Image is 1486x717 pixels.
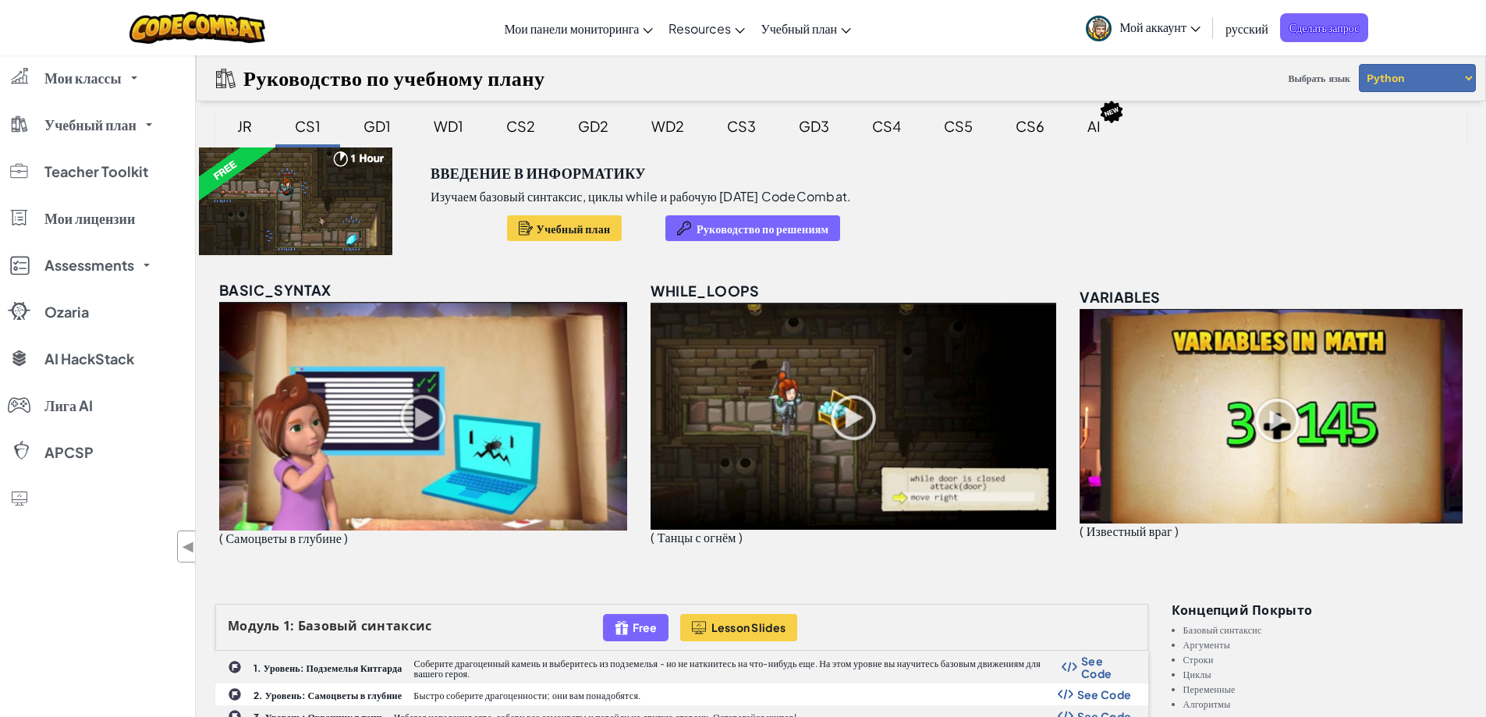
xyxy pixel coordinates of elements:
span: Самоцветы в глубине [225,530,342,546]
span: See Code [1081,655,1132,680]
img: Show Code Logo [1062,662,1077,673]
div: GD1 [348,108,406,144]
span: русский [1225,20,1268,37]
span: Мои лицензии [44,211,135,225]
span: ) [1175,523,1179,539]
button: Руководство по решениям [665,215,840,241]
li: Переменные [1183,684,1467,694]
span: Лига AI [44,399,93,413]
span: Ozaria [44,305,89,319]
span: ) [344,530,348,546]
div: WD2 [636,108,700,144]
div: CS6 [1000,108,1060,144]
a: Resources [661,7,753,49]
a: русский [1218,7,1276,49]
span: Известный враг [1087,523,1172,539]
div: JR [222,108,268,144]
li: Аргументы [1183,640,1467,650]
div: CS2 [491,108,551,144]
span: Resources [669,20,731,37]
b: 2. Уровень: Самоцветы в глубине [254,690,402,701]
span: ) [739,529,743,545]
button: Учебный план [507,215,622,241]
span: ◀ [182,535,195,558]
b: 1. Уровень: Подземелья Китгарда [254,662,403,674]
span: 1: [283,617,295,634]
h3: Введение в Информатику [431,162,646,185]
span: ( [1080,523,1083,539]
img: variables_unlocked.png [1080,309,1463,524]
img: CodeCombat logo [129,12,266,44]
li: Базовый синтаксис [1183,625,1467,635]
span: Учебный план [44,118,137,132]
span: Учебный план [537,222,611,235]
span: Мои классы [44,71,122,85]
span: Teacher Toolkit [44,165,148,179]
span: Руководство по решениям [697,222,828,235]
div: CS3 [711,108,771,144]
span: See Code [1077,688,1132,701]
img: IconFreeLevelv2.svg [615,619,629,637]
span: basic_syntax [219,281,332,299]
div: GD2 [562,108,624,144]
img: IconChallengeLevel.svg [228,660,242,674]
img: avatar [1086,16,1112,41]
button: Lesson Slides [680,614,798,641]
p: Изучаем базовый синтаксис, циклы while и рабочую [DATE] CodeCombat. [431,189,851,204]
a: Мои панели мониторинга [496,7,661,49]
span: Lesson Slides [711,621,786,634]
a: 1. Уровень: Подземелья Китгарда Соберите драгоценный камень и выберитесь из подземелья - но не на... [215,651,1148,683]
li: Строки [1183,655,1467,665]
a: Сделать запрос [1280,13,1369,42]
span: while_loops [651,282,759,300]
span: Танцы с огнём [658,529,736,545]
h3: Концепций покрыто [1172,604,1467,617]
img: Show Code Logo [1058,689,1073,700]
span: variables [1080,288,1161,306]
div: CS5 [928,108,988,144]
span: Мои панели мониторинга [504,20,639,37]
span: Assessments [44,258,134,272]
div: AI [1072,108,1116,144]
span: Учебный план [761,20,837,37]
span: Модуль [228,617,280,634]
a: 2. Уровень: Самоцветы в глубине Быстро соберите драгоценности; они вам понадобятся. Show Code Log... [215,683,1148,705]
span: ( [651,529,654,545]
span: AI HackStack [44,352,134,366]
div: GD3 [783,108,845,144]
span: Мой аккаунт [1119,19,1201,35]
img: IconCurriculumGuide.svg [216,69,236,88]
div: CS4 [856,108,917,144]
p: Соберите драгоценный камень и выберитесь из подземелья - но не наткнитесь на что-нибудь еще. На э... [414,658,1062,679]
h2: Руководство по учебному плану [243,64,544,92]
span: ( [219,530,223,546]
a: Учебный план [753,7,859,49]
li: Алгоритмы [1183,699,1467,709]
div: WD1 [418,108,479,144]
img: basic_syntax_unlocked.png [219,302,627,531]
p: Быстро соберите драгоценности; они вам понадобятся. [413,690,640,701]
img: IconNew.svg [1099,100,1124,124]
span: Выбрать язык [1282,67,1357,91]
li: Циклы [1183,669,1467,680]
div: CS1 [279,108,336,144]
span: Free [633,621,657,634]
img: while_loops_unlocked.png [651,303,1056,530]
a: Мой аккаунт [1078,3,1208,52]
img: IconChallengeLevel.svg [228,687,242,701]
span: Базовый синтаксис [298,617,432,634]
